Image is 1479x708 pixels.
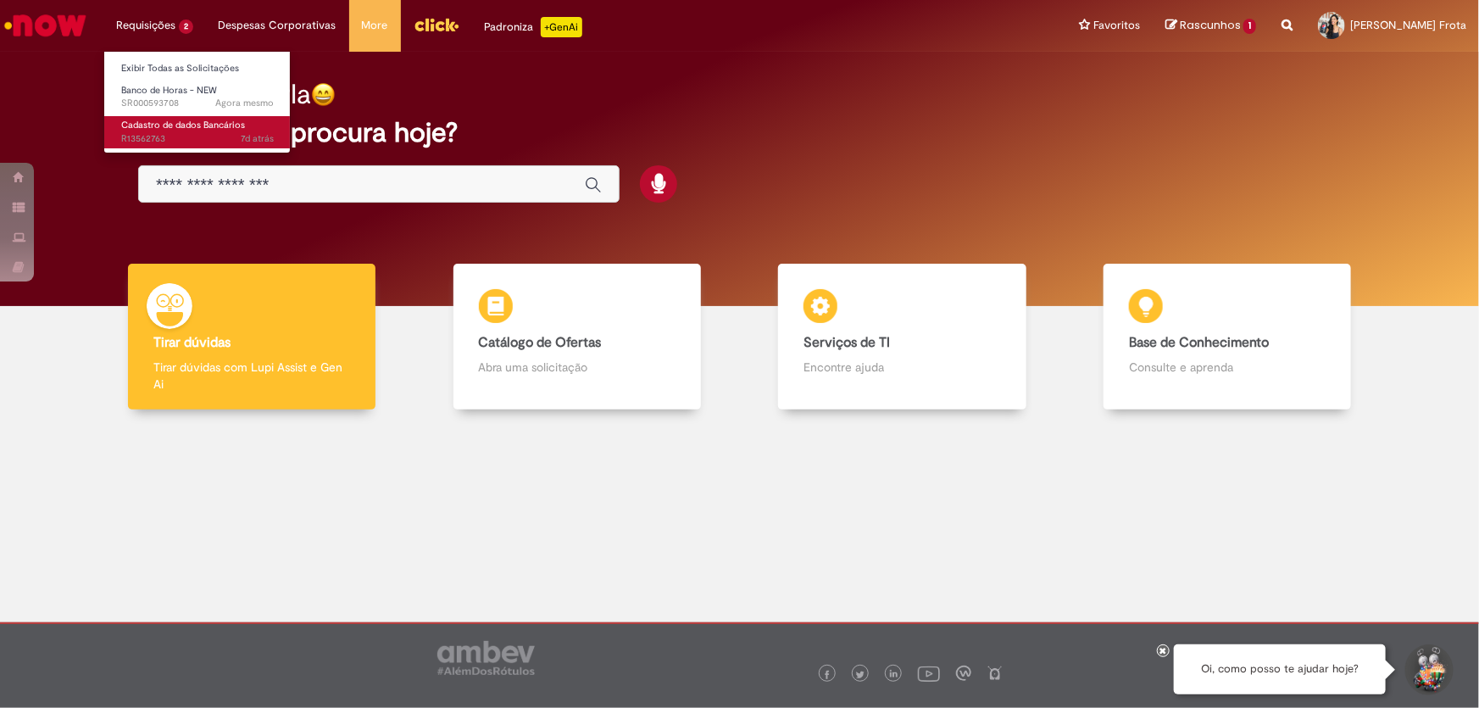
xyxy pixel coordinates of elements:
span: Despesas Corporativas [219,17,336,34]
b: Serviços de TI [803,334,890,351]
img: logo_footer_facebook.png [823,671,831,679]
span: 1 [1243,19,1256,34]
span: Rascunhos [1180,17,1241,33]
span: Requisições [116,17,175,34]
time: 24/09/2025 12:06:48 [241,132,274,145]
time: 01/10/2025 09:52:15 [215,97,274,109]
span: 7d atrás [241,132,274,145]
ul: Requisições [103,51,291,153]
a: Base de Conhecimento Consulte e aprenda [1065,264,1390,410]
p: Abra uma solicitação [479,359,676,376]
span: More [362,17,388,34]
div: Padroniza [485,17,582,37]
p: Encontre ajuda [803,359,1000,376]
span: Cadastro de dados Bancários [121,119,245,131]
a: Tirar dúvidas Tirar dúvidas com Lupi Assist e Gen Ai [89,264,414,410]
button: Iniciar Conversa de Suporte [1403,644,1454,695]
a: Serviços de TI Encontre ajuda [740,264,1065,410]
span: [PERSON_NAME] Frota [1350,18,1466,32]
img: logo_footer_youtube.png [918,662,940,684]
img: happy-face.png [311,82,336,107]
b: Tirar dúvidas [153,334,231,351]
p: Consulte e aprenda [1129,359,1326,376]
span: 2 [179,20,193,34]
p: +GenAi [541,17,582,37]
b: Catálogo de Ofertas [479,334,602,351]
img: logo_footer_twitter.png [856,671,865,679]
span: R13562763 [121,132,274,146]
span: Favoritos [1093,17,1140,34]
b: Base de Conhecimento [1129,334,1269,351]
div: Oi, como posso te ajudar hoje? [1174,644,1386,694]
img: ServiceNow [2,8,89,42]
a: Exibir Todas as Solicitações [104,59,291,78]
img: click_logo_yellow_360x200.png [414,12,459,37]
p: Tirar dúvidas com Lupi Assist e Gen Ai [153,359,350,393]
span: SR000593708 [121,97,274,110]
a: Aberto SR000593708 : Banco de Horas - NEW [104,81,291,113]
a: Rascunhos [1165,18,1256,34]
img: logo_footer_workplace.png [956,666,971,681]
a: Aberto R13562763 : Cadastro de dados Bancários [104,116,291,148]
img: logo_footer_ambev_rotulo_gray.png [437,641,535,675]
span: Agora mesmo [215,97,274,109]
img: logo_footer_linkedin.png [890,670,898,680]
a: Catálogo de Ofertas Abra uma solicitação [414,264,740,410]
h2: O que você procura hoje? [138,118,1341,148]
span: Banco de Horas - NEW [121,84,217,97]
img: logo_footer_naosei.png [987,666,1003,681]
